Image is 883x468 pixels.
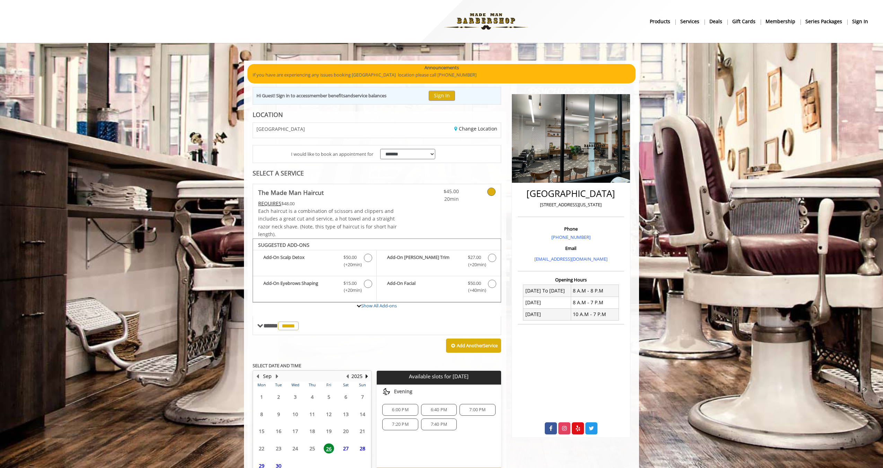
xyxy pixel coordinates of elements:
[847,16,873,26] a: sign insign in
[457,342,498,349] b: Add Another Service
[519,226,622,231] h3: Phone
[321,381,337,388] th: Fri
[258,188,324,197] b: The Made Man Haircut
[256,280,373,296] label: Add-On Eyebrows Shaping
[468,280,481,287] span: $50.00
[650,18,670,25] b: products
[337,440,354,457] td: Select day27
[387,280,461,294] b: Add-On Facial
[256,126,305,132] span: [GEOGRAPHIC_DATA]
[253,110,283,119] b: LOCATION
[766,18,795,25] b: Membership
[253,381,270,388] th: Mon
[571,308,619,320] td: 10 A.M - 7 P.M
[340,261,360,268] span: (+20min )
[291,151,373,158] span: I would like to book an appointment for
[460,404,495,416] div: 7:00 PM
[518,277,624,282] h3: Opening Hours
[380,280,497,296] label: Add-On Facial
[801,16,847,26] a: Series packagesSeries packages
[382,404,418,416] div: 6:00 PM
[357,443,368,453] span: 28
[382,387,391,396] img: evening slots
[309,92,345,99] b: member benefits
[425,64,459,71] b: Announcements
[523,297,571,308] td: [DATE]
[258,208,397,237] span: Each haircut is a combination of scissors and clippers and includes a great cut and service, a ho...
[340,287,360,294] span: (+20min )
[387,254,461,268] b: Add-On [PERSON_NAME] Trim
[263,254,336,268] b: Add-On Scalp Detox
[253,238,501,303] div: The Made Man Haircut Add-onS
[446,339,501,353] button: Add AnotherService
[431,407,447,413] span: 6:40 PM
[571,285,619,297] td: 8 A.M - 8 P.M
[253,71,630,79] p: If you have are experiencing any issues booking [GEOGRAPHIC_DATA] location please call [PHONE_NUM...
[321,440,337,457] td: Select day26
[571,297,619,308] td: 8 A.M - 7 P.M
[263,280,336,294] b: Add-On Eyebrows Shaping
[258,200,397,207] div: $48.00
[429,91,455,101] button: Sign In
[304,381,320,388] th: Thu
[523,285,571,297] td: [DATE] To [DATE]
[344,372,350,380] button: Previous Year
[394,389,412,394] span: Evening
[805,18,842,25] b: Series packages
[727,16,761,26] a: Gift cardsgift cards
[258,242,309,248] b: SUGGESTED ADD-ONS
[337,381,354,388] th: Sat
[287,381,304,388] th: Wed
[324,443,334,453] span: 26
[519,246,622,251] h3: Email
[519,189,622,199] h2: [GEOGRAPHIC_DATA]
[454,125,497,132] a: Change Location
[464,287,484,294] span: (+40min )
[253,170,501,177] div: SELECT A SERVICE
[270,381,287,388] th: Tue
[732,18,755,25] b: gift cards
[469,407,486,413] span: 7:00 PM
[431,422,447,427] span: 7:40 PM
[255,372,260,380] button: Previous Month
[364,372,369,380] button: Next Year
[421,404,457,416] div: 6:40 PM
[341,443,351,453] span: 27
[392,422,408,427] span: 7:20 PM
[353,92,386,99] b: service balances
[468,254,481,261] span: $27.00
[379,373,498,379] p: Available slots for [DATE]
[709,18,722,25] b: Deals
[343,254,357,261] span: $50.00
[256,254,373,270] label: Add-On Scalp Detox
[519,201,622,208] p: [STREET_ADDRESS][US_STATE]
[418,188,459,195] span: $45.00
[421,418,457,430] div: 7:40 PM
[534,256,607,262] a: [EMAIL_ADDRESS][DOMAIN_NAME]
[361,303,397,309] a: Show All Add-ons
[382,418,418,430] div: 7:20 PM
[253,362,301,369] b: SELECT DATE AND TIME
[418,195,459,203] span: 20min
[675,16,705,26] a: ServicesServices
[680,18,699,25] b: Services
[258,200,281,207] span: This service needs some Advance to be paid before we block your appointment
[438,2,534,40] img: Made Man Barbershop logo
[354,381,371,388] th: Sun
[354,440,371,457] td: Select day28
[523,308,571,320] td: [DATE]
[705,16,727,26] a: DealsDeals
[551,234,591,240] a: [PHONE_NUMBER]
[645,16,675,26] a: Productsproducts
[343,280,357,287] span: $15.00
[852,18,868,25] b: sign in
[351,372,362,380] button: 2025
[761,16,801,26] a: MembershipMembership
[464,261,484,268] span: (+20min )
[380,254,497,270] label: Add-On Beard Trim
[392,407,408,413] span: 6:00 PM
[256,92,386,99] div: Hi Guest! Sign in to access and
[263,372,272,380] button: Sep
[274,372,280,380] button: Next Month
